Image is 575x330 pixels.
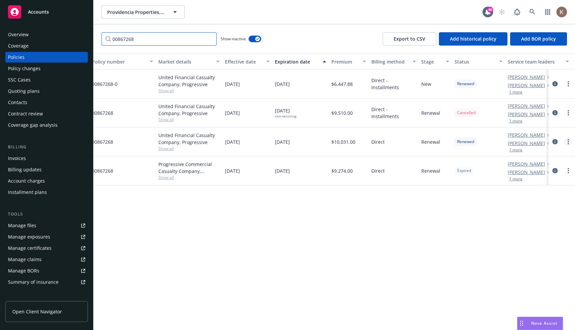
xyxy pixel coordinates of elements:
[556,7,567,17] img: photo
[371,58,409,65] div: Billing method
[5,232,88,242] a: Manage exposures
[421,138,440,145] span: Renewal
[12,308,62,315] span: Open Client Navigator
[509,119,522,123] button: 1 more
[371,167,385,174] span: Direct
[5,153,88,164] a: Invoices
[331,167,353,174] span: $9,274.00
[8,254,42,265] div: Manage claims
[452,54,505,70] button: Status
[8,108,43,119] div: Contract review
[509,148,522,152] button: 1 more
[101,5,185,19] button: Providencia Properties, Inc.
[450,36,496,42] span: Add historical policy
[158,58,212,65] div: Market details
[5,243,88,253] a: Manage certificates
[5,220,88,231] a: Manage files
[225,138,240,145] span: [DATE]
[8,220,36,231] div: Manage files
[455,58,495,65] div: Status
[5,41,88,51] a: Coverage
[551,80,559,88] a: circleInformation
[221,36,246,42] span: Show inactive
[272,54,329,70] button: Expiration date
[564,138,572,146] a: more
[508,102,545,109] a: [PERSON_NAME]
[331,81,353,87] span: $6,447.88
[505,54,572,70] button: Service team leaders
[158,161,220,175] div: Progressive Commercial Casualty Company, Progressive
[329,54,369,70] button: Premium
[369,54,419,70] button: Billing method
[222,54,272,70] button: Effective date
[564,80,572,88] a: more
[531,320,557,326] span: Nova Assist
[275,138,290,145] span: [DATE]
[331,109,353,116] span: $9,510.00
[421,58,442,65] div: Stage
[8,86,40,96] div: Quoting plans
[371,106,416,120] span: Direct - Installments
[158,132,220,146] div: United Financial Casualty Company, Progressive
[8,75,31,85] div: SSC Cases
[158,74,220,88] div: United Financial Casualty Company, Progressive
[421,109,440,116] span: Renewal
[371,138,385,145] span: Direct
[508,169,545,176] a: [PERSON_NAME]
[510,5,524,19] a: Report a Bug
[5,211,88,218] div: Tools
[508,58,562,65] div: Service team leaders
[564,109,572,117] a: more
[564,167,572,175] a: more
[495,5,508,19] a: Start snowing
[8,41,29,51] div: Coverage
[487,7,493,13] div: 46
[225,58,262,65] div: Effective date
[158,103,220,117] div: United Financial Casualty Company, Progressive
[5,277,88,287] a: Summary of insurance
[8,243,52,253] div: Manage certificates
[92,81,117,87] span: 00867268-0
[457,110,476,116] span: Cancelled
[5,254,88,265] a: Manage claims
[8,176,45,186] div: Account charges
[517,317,563,330] button: Nova Assist
[5,108,88,119] a: Contract review
[158,175,220,180] span: Show all
[419,54,452,70] button: Stage
[89,54,156,70] button: Policy number
[225,167,240,174] span: [DATE]
[521,36,556,42] span: Add BOR policy
[8,153,26,164] div: Invoices
[510,32,567,46] button: Add BOR policy
[509,90,522,94] button: 1 more
[508,140,545,147] a: [PERSON_NAME]
[331,138,355,145] span: $10,031.00
[5,187,88,198] a: Installment plans
[275,81,290,87] span: [DATE]
[421,167,440,174] span: Renewal
[92,109,113,116] span: 00867268
[92,167,113,174] span: 00867268
[5,29,88,40] a: Overview
[92,58,146,65] div: Policy number
[28,9,49,15] span: Accounts
[551,109,559,117] a: circleInformation
[5,63,88,74] a: Policy changes
[508,131,545,138] a: [PERSON_NAME]
[8,232,50,242] div: Manage exposures
[92,138,113,145] span: 00867268
[509,177,522,181] button: 1 more
[5,120,88,130] a: Coverage gap analysis
[508,74,545,81] a: [PERSON_NAME]
[331,58,359,65] div: Premium
[5,3,88,21] a: Accounts
[517,317,526,330] div: Drag to move
[158,146,220,151] span: Show all
[275,107,296,118] span: [DATE]
[275,114,296,118] div: non-recurring
[225,109,240,116] span: [DATE]
[5,176,88,186] a: Account charges
[508,82,545,89] a: [PERSON_NAME]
